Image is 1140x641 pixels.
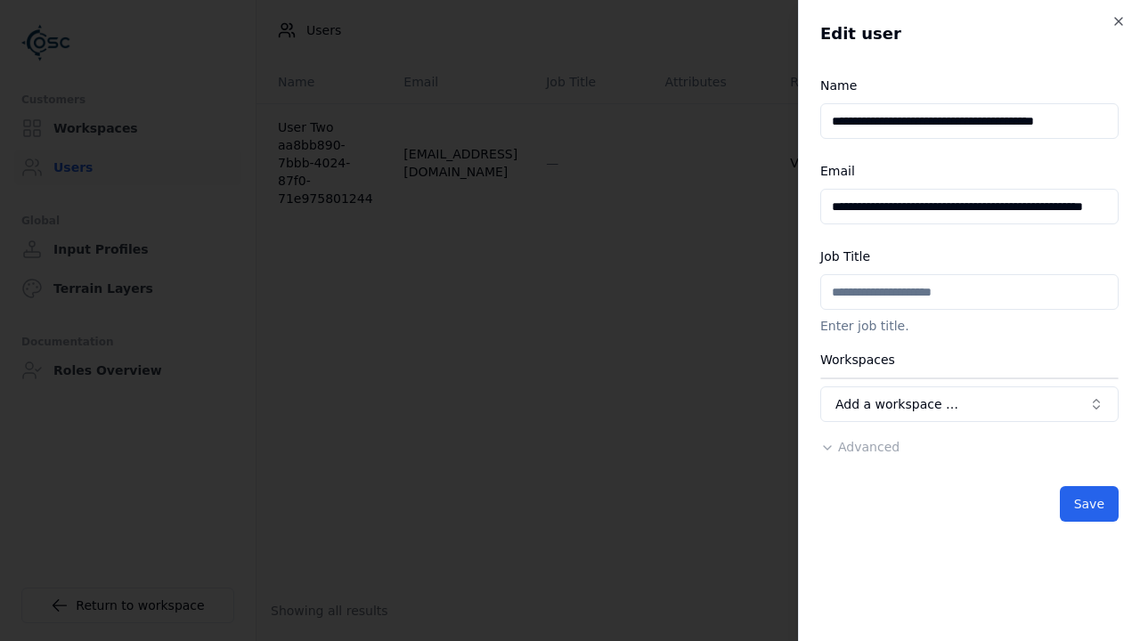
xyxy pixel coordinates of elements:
[820,164,855,178] label: Email
[835,395,958,413] span: Add a workspace …
[1060,486,1119,522] button: Save
[820,317,1119,335] p: Enter job title.
[820,78,857,93] label: Name
[820,353,895,367] label: Workspaces
[820,438,900,456] button: Advanced
[820,21,1119,46] h2: Edit user
[820,249,870,264] label: Job Title
[838,440,900,454] span: Advanced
